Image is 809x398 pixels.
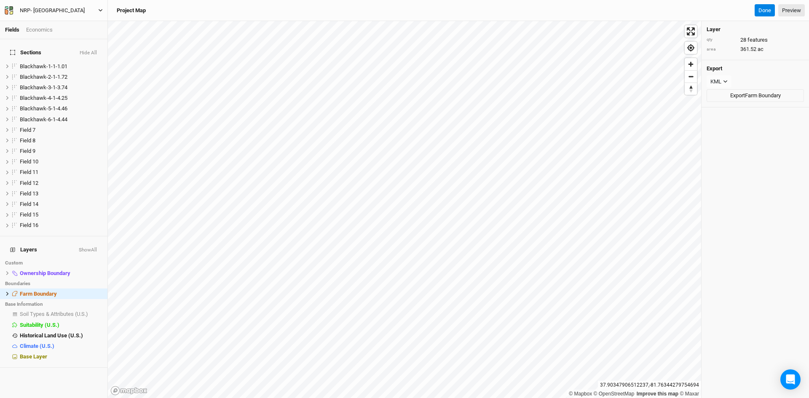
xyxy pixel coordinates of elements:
div: Field 10 [20,158,102,165]
div: Blackhawk-3-1-3.74 [20,84,102,91]
div: qty [707,37,736,43]
span: Historical Land Use (U.S.) [20,332,83,339]
a: Mapbox logo [110,386,147,395]
div: Blackhawk-5-1-4.46 [20,105,102,112]
div: Blackhawk-1-1-1.01 [20,63,102,70]
span: Blackhawk-6-1-4.44 [20,116,67,123]
div: 361.52 [707,45,804,53]
h3: Project Map [117,7,146,14]
button: Enter fullscreen [685,25,697,37]
div: Soil Types & Attributes (U.S.) [20,311,102,318]
button: ExportFarm Boundary [707,89,804,102]
div: NRP- Phase 2 Colony Bay [20,6,85,15]
div: Blackhawk-4-1-4.25 [20,95,102,102]
a: Improve this map [637,391,678,397]
span: Blackhawk-5-1-4.46 [20,105,67,112]
span: Field 14 [20,201,38,207]
button: NRP- [GEOGRAPHIC_DATA] [4,6,103,15]
span: Field 11 [20,169,38,175]
a: Mapbox [569,391,592,397]
span: Zoom out [685,71,697,83]
span: Ownership Boundary [20,270,70,276]
button: Zoom out [685,70,697,83]
button: Reset bearing to north [685,83,697,95]
span: features [747,36,768,44]
div: Blackhawk-6-1-4.44 [20,116,102,123]
span: Field 10 [20,158,38,165]
span: Field 13 [20,190,38,197]
span: Blackhawk-4-1-4.25 [20,95,67,101]
div: 37.90347906512237 , -81.76344279754694 [598,381,701,390]
span: Layers [10,246,37,253]
button: Zoom in [685,58,697,70]
div: Suitability (U.S.) [20,322,102,329]
div: Farm Boundary [20,291,102,297]
span: Field 7 [20,127,35,133]
span: Blackhawk-1-1-1.01 [20,63,67,69]
div: Field 14 [20,201,102,208]
span: Field 8 [20,137,35,144]
div: Field 9 [20,148,102,155]
span: Blackhawk-2-1-1.72 [20,74,67,80]
button: Hide All [79,50,97,56]
div: Field 16 [20,222,102,229]
span: Field 9 [20,148,35,154]
a: Fields [5,27,19,33]
div: Field 8 [20,137,102,144]
div: 28 [707,36,804,44]
div: Field 12 [20,180,102,187]
div: area [707,46,736,53]
span: ac [758,45,763,53]
div: Historical Land Use (U.S.) [20,332,102,339]
div: Field 11 [20,169,102,176]
div: Field 13 [20,190,102,197]
div: Blackhawk-2-1-1.72 [20,74,102,80]
div: Economics [26,26,53,34]
span: Soil Types & Attributes (U.S.) [20,311,88,317]
div: Ownership Boundary [20,270,102,277]
span: Blackhawk-3-1-3.74 [20,84,67,91]
div: Open Intercom Messenger [780,369,801,390]
span: Field 15 [20,211,38,218]
button: ShowAll [78,247,97,253]
span: Climate (U.S.) [20,343,54,349]
h4: Export [707,65,804,72]
button: Done [755,4,775,17]
div: Field 15 [20,211,102,218]
span: Base Layer [20,353,47,360]
div: Climate (U.S.) [20,343,102,350]
button: KML [707,75,731,88]
span: Farm Boundary [20,291,57,297]
div: Field 7 [20,127,102,134]
button: Find my location [685,42,697,54]
canvas: Map [108,21,701,398]
div: NRP- [GEOGRAPHIC_DATA] [20,6,85,15]
a: Maxar [680,391,699,397]
h4: Layer [707,26,804,33]
span: Sections [10,49,41,56]
div: Base Layer [20,353,102,360]
span: Field 12 [20,180,38,186]
a: OpenStreetMap [594,391,635,397]
div: KML [710,77,721,86]
span: Suitability (U.S.) [20,322,59,328]
a: Preview [778,4,805,17]
span: Field 16 [20,222,38,228]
